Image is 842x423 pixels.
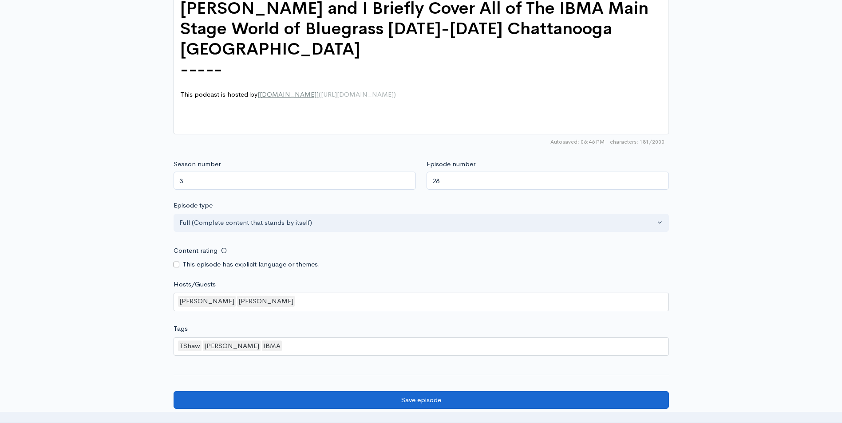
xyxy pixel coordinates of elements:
span: [ [257,90,260,98]
span: ] [316,90,319,98]
span: 181/2000 [610,138,664,146]
input: Enter season number for this episode [174,172,416,190]
input: Save episode [174,391,669,409]
label: Season number [174,159,221,169]
span: This podcast is hosted by [180,90,396,98]
button: Full (Complete content that stands by itself) [174,214,669,232]
span: ----- [180,59,222,80]
span: [URL][DOMAIN_NAME] [321,90,394,98]
label: Episode type [174,200,213,211]
input: Enter episode number [427,172,669,190]
div: [PERSON_NAME] [178,296,236,307]
label: Episode number [427,159,475,169]
span: [DOMAIN_NAME] [260,90,316,98]
label: Content rating [174,242,217,260]
label: This episode has explicit language or themes. [182,259,320,270]
label: Tags [174,324,188,334]
div: IBMA [262,341,282,352]
div: Full (Complete content that stands by itself) [179,218,655,228]
span: Autosaved: 06:46 PM [550,138,605,146]
div: [PERSON_NAME] [237,296,295,307]
span: ) [394,90,396,98]
label: Hosts/Guests [174,279,216,290]
div: TShaw [178,341,202,352]
span: ( [319,90,321,98]
div: [PERSON_NAME] [203,341,261,352]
